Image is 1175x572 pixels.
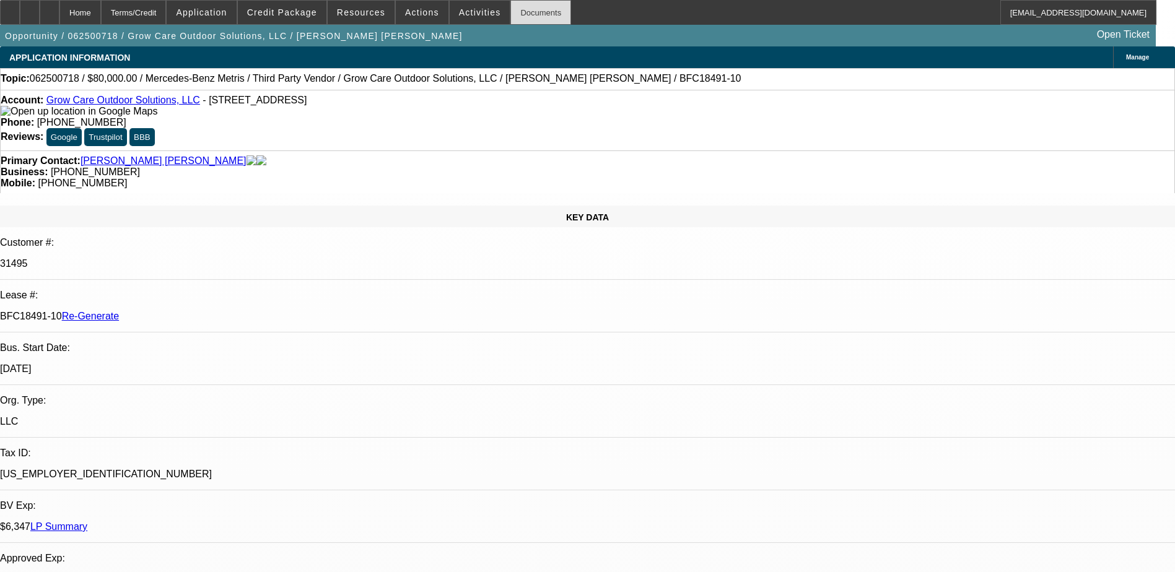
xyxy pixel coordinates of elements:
[51,167,140,177] span: [PHONE_NUMBER]
[396,1,448,24] button: Actions
[38,178,127,188] span: [PHONE_NUMBER]
[37,117,126,128] span: [PHONE_NUMBER]
[84,128,126,146] button: Trustpilot
[30,521,87,532] a: LP Summary
[176,7,227,17] span: Application
[337,7,385,17] span: Resources
[46,128,82,146] button: Google
[247,155,256,167] img: facebook-icon.png
[328,1,395,24] button: Resources
[247,7,317,17] span: Credit Package
[1,73,30,84] strong: Topic:
[405,7,439,17] span: Actions
[459,7,501,17] span: Activities
[1,178,35,188] strong: Mobile:
[1,106,157,116] a: View Google Maps
[62,311,120,321] a: Re-Generate
[1,106,157,117] img: Open up location in Google Maps
[167,1,236,24] button: Application
[9,53,130,63] span: APPLICATION INFORMATION
[1,117,34,128] strong: Phone:
[1092,24,1155,45] a: Open Ticket
[5,31,463,41] span: Opportunity / 062500718 / Grow Care Outdoor Solutions, LLC / [PERSON_NAME] [PERSON_NAME]
[238,1,326,24] button: Credit Package
[30,73,741,84] span: 062500718 / $80,000.00 / Mercedes-Benz Metris / Third Party Vendor / Grow Care Outdoor Solutions,...
[1126,54,1149,61] span: Manage
[81,155,247,167] a: [PERSON_NAME] [PERSON_NAME]
[1,167,48,177] strong: Business:
[450,1,510,24] button: Activities
[256,155,266,167] img: linkedin-icon.png
[1,131,43,142] strong: Reviews:
[203,95,307,105] span: - [STREET_ADDRESS]
[566,212,609,222] span: KEY DATA
[129,128,155,146] button: BBB
[1,155,81,167] strong: Primary Contact:
[46,95,200,105] a: Grow Care Outdoor Solutions, LLC
[1,95,43,105] strong: Account:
